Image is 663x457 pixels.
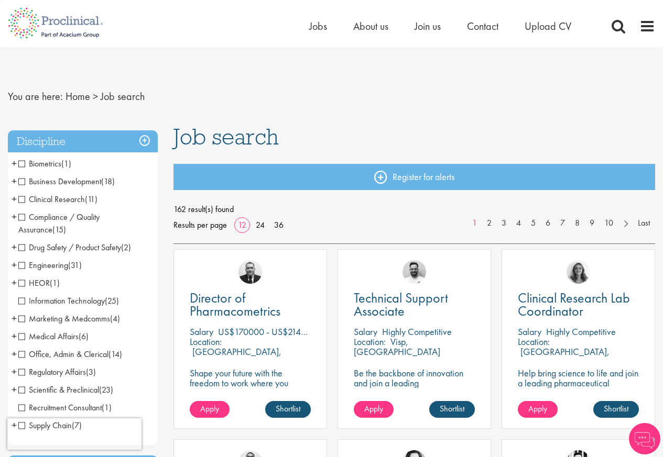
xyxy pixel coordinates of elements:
span: Business Development [18,176,101,187]
p: US$170000 - US$214900 per annum [218,326,356,338]
span: Recruitment Consultant [18,402,112,413]
a: Director of Pharmacometrics [190,292,311,318]
span: HEOR [18,277,60,288]
a: Technical Support Associate [354,292,475,318]
a: 7 [555,217,570,229]
span: Drug Safety / Product Safety [18,242,131,253]
a: 8 [570,217,585,229]
span: Apply [528,403,547,414]
span: + [12,155,17,171]
a: Shortlist [593,401,639,418]
a: Apply [354,401,394,418]
span: (1) [61,158,71,169]
span: + [12,310,17,326]
p: Highly Competitive [546,326,616,338]
span: Scientific & Preclinical [18,384,113,395]
span: + [12,191,17,207]
img: Jakub Hanas [238,260,262,284]
span: + [12,417,17,433]
a: 1 [467,217,482,229]
span: (3) [86,366,96,377]
span: Marketing & Medcomms [18,313,110,324]
p: [GEOGRAPHIC_DATA], [GEOGRAPHIC_DATA] [190,345,281,367]
a: Register for alerts [173,164,655,190]
span: (2) [121,242,131,253]
span: + [12,275,17,291]
span: Business Development [18,176,115,187]
p: Shape your future with the freedom to work where you thrive! Join our client with this Director p... [190,368,311,408]
a: Jobs [309,19,327,33]
p: Be the backbone of innovation and join a leading pharmaceutical company to help keep life-changin... [354,368,475,418]
a: Shortlist [429,401,475,418]
a: Apply [518,401,558,418]
span: Salary [354,326,377,338]
span: Office, Admin & Clerical [18,349,122,360]
span: Join us [415,19,441,33]
a: 10 [599,217,618,229]
a: Upload CV [525,19,571,33]
span: Location: [190,336,222,348]
span: + [12,346,17,362]
a: 36 [270,219,287,230]
span: Technical Support Associate [354,289,448,320]
a: 3 [496,217,512,229]
span: Contact [467,19,498,33]
span: (31) [68,260,82,271]
span: (1) [50,277,60,288]
span: + [12,328,17,344]
span: Information Technology [18,295,105,306]
span: (4) [110,313,120,324]
span: + [12,257,17,273]
span: Clinical Research [18,194,85,205]
h3: Discipline [8,130,158,153]
a: 4 [511,217,526,229]
p: [GEOGRAPHIC_DATA], [GEOGRAPHIC_DATA] [518,345,610,367]
span: Biometrics [18,158,61,169]
span: Biometrics [18,158,71,169]
span: Engineering [18,260,82,271]
span: Compliance / Quality Assurance [18,211,100,235]
span: Office, Admin & Clerical [18,349,108,360]
p: Help bring science to life and join a leading pharmaceutical company to play a key role in delive... [518,368,639,418]
iframe: reCAPTCHA [7,418,142,450]
span: Clinical Research Lab Coordinator [518,289,630,320]
span: + [12,239,17,255]
img: Emile De Beer [403,260,426,284]
span: Engineering [18,260,68,271]
span: (1) [102,402,112,413]
span: Information Technology [18,295,119,306]
span: Marketing & Medcomms [18,313,120,324]
span: > [93,90,98,103]
span: HEOR [18,277,50,288]
span: Clinical Research [18,194,97,205]
span: Apply [364,403,383,414]
span: Recruitment Consultant [18,402,102,413]
a: 24 [252,219,268,230]
span: Location: [354,336,386,348]
span: (14) [108,349,122,360]
span: Results per page [173,217,227,233]
span: (15) [52,224,66,235]
span: 162 result(s) found [173,202,655,217]
a: About us [353,19,388,33]
span: + [12,209,17,225]
img: Jackie Cerchio [567,260,590,284]
span: Medical Affairs [18,331,89,342]
a: breadcrumb link [66,90,90,103]
span: Job search [173,122,279,151]
a: 2 [482,217,497,229]
a: Clinical Research Lab Coordinator [518,292,639,318]
span: + [12,364,17,380]
span: Location: [518,336,550,348]
span: + [12,382,17,397]
span: Regulatory Affairs [18,366,86,377]
span: Drug Safety / Product Safety [18,242,121,253]
span: Medical Affairs [18,331,79,342]
span: (23) [99,384,113,395]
